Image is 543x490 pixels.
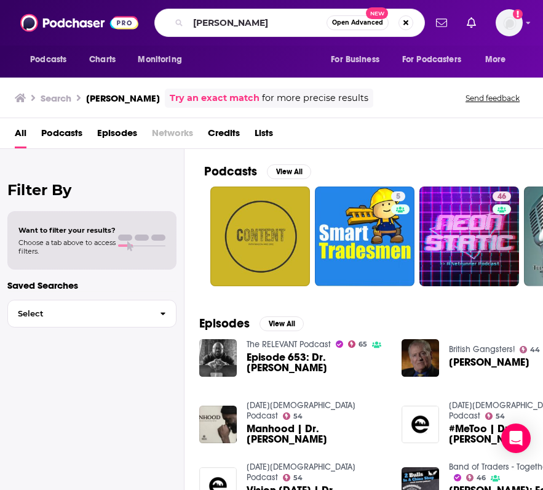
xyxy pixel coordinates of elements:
[449,344,515,355] a: British Gangsters!
[247,339,331,350] a: The RELEVANT Podcast
[22,48,82,71] button: open menu
[81,48,123,71] a: Charts
[496,9,523,36] img: User Profile
[520,346,541,353] a: 44
[247,424,387,444] a: Manhood | Dr. Eric Mason
[402,406,439,443] img: #MeToo | Dr. Eric Mason
[204,164,257,179] h2: Podcasts
[431,12,452,33] a: Show notifications dropdown
[477,475,486,481] span: 46
[331,51,379,68] span: For Business
[396,191,400,203] span: 5
[86,92,160,104] h3: [PERSON_NAME]
[18,226,116,235] span: Want to filter your results?
[283,474,303,481] a: 54
[260,316,304,331] button: View All
[199,316,304,331] a: EpisodesView All
[530,347,540,353] span: 44
[18,238,116,255] span: Choose a tab above to access filters.
[138,51,181,68] span: Monitoring
[247,352,387,373] span: Episode 653: Dr. [PERSON_NAME]
[493,191,511,201] a: 46
[30,51,66,68] span: Podcasts
[247,462,355,483] a: Epiphany Fellowship Church Podcast
[496,414,505,419] span: 54
[332,20,383,26] span: Open Advanced
[497,191,506,203] span: 46
[204,164,311,179] a: PodcastsView All
[449,357,529,367] a: Eric Mason
[188,13,327,33] input: Search podcasts, credits, & more...
[199,339,237,377] img: Episode 653: Dr. Eric Mason
[41,92,71,104] h3: Search
[41,123,82,148] a: Podcasts
[462,93,523,103] button: Send feedback
[8,310,150,318] span: Select
[513,9,523,19] svg: Add a profile image
[255,123,273,148] a: Lists
[262,91,368,105] span: for more precise results
[20,11,138,34] img: Podchaser - Follow, Share and Rate Podcasts
[485,51,506,68] span: More
[170,91,260,105] a: Try an exact match
[293,414,303,419] span: 54
[477,48,521,71] button: open menu
[267,164,311,179] button: View All
[402,339,439,377] img: Eric Mason
[496,9,523,36] span: Logged in as shcarlos
[15,123,26,148] a: All
[485,412,505,420] a: 54
[466,474,486,481] a: 46
[208,123,240,148] a: Credits
[154,9,425,37] div: Search podcasts, credits, & more...
[283,412,303,420] a: 54
[391,191,405,201] a: 5
[402,51,461,68] span: For Podcasters
[247,352,387,373] a: Episode 653: Dr. Eric Mason
[327,15,389,30] button: Open AdvancedNew
[501,424,531,453] div: Open Intercom Messenger
[199,316,250,331] h2: Episodes
[129,48,197,71] button: open menu
[152,123,193,148] span: Networks
[496,9,523,36] button: Show profile menu
[247,400,355,421] a: Epiphany Fellowship Church Podcast
[7,279,176,291] p: Saved Searches
[419,187,519,286] a: 46
[366,7,388,19] span: New
[315,187,414,286] a: 5
[293,475,303,481] span: 54
[394,48,479,71] button: open menu
[348,340,368,348] a: 65
[247,424,387,444] span: Manhood | Dr. [PERSON_NAME]
[7,181,176,199] h2: Filter By
[199,406,237,443] img: Manhood | Dr. Eric Mason
[359,342,367,347] span: 65
[449,357,529,367] span: [PERSON_NAME]
[97,123,137,148] a: Episodes
[462,12,481,33] a: Show notifications dropdown
[7,300,176,327] button: Select
[89,51,116,68] span: Charts
[322,48,395,71] button: open menu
